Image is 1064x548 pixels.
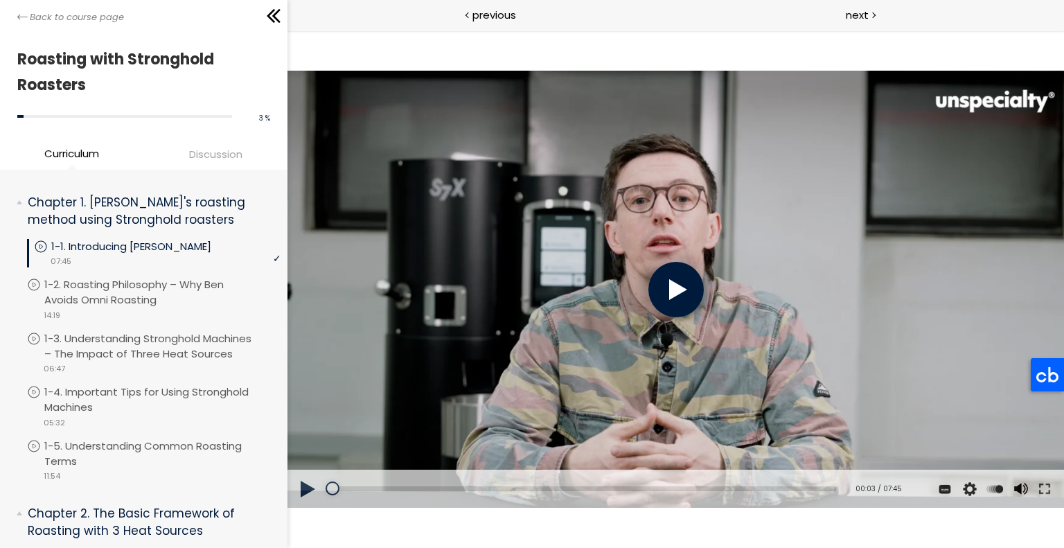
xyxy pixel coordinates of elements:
[561,453,614,464] div: 00:03 / 07:45
[44,310,60,321] span: 14:19
[189,146,242,162] span: Discussion
[17,10,124,24] a: Back to course page
[672,439,693,478] button: Video quality
[695,439,720,478] div: Change playback rate
[28,194,270,228] p: Chapter 1. [PERSON_NAME]'s roasting method using Stronghold roasters
[697,439,718,478] button: Play back rate
[645,439,670,478] div: See available captions
[17,46,263,98] h1: Roasting with Stronghold Roasters
[722,439,743,478] button: Volume
[44,277,281,308] p: 1-2. Roasting Philosophy – Why Ben Avoids Omni Roasting
[846,7,869,23] span: next
[30,10,124,24] span: Back to course page
[472,7,516,23] span: previous
[44,145,99,161] span: Curriculum
[259,113,270,123] span: 3 %
[647,439,668,478] button: Subtitles and Transcript
[51,256,71,267] span: 07:45
[51,239,239,254] p: 1-1. Introducing [PERSON_NAME]
[28,505,270,539] p: Chapter 2. The Basic Framework of Roasting with 3 Heat Sources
